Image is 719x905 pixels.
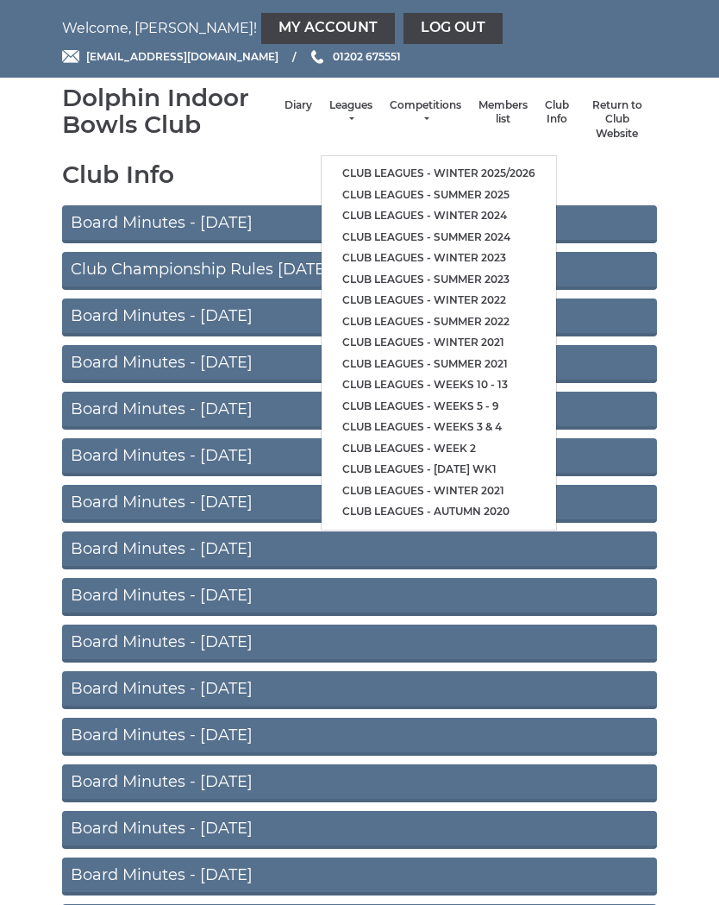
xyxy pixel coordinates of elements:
a: Club leagues - Winter 2021 [322,481,556,502]
a: Board Minutes - [DATE] [62,858,657,896]
a: Board Minutes - [DATE] [62,345,657,383]
a: Board Minutes - [DATE] [62,485,657,523]
a: Club leagues - Winter 2024 [322,205,556,227]
a: Board Minutes - [DATE] [62,205,657,243]
a: Club leagues - Autumn 2020 [322,501,556,523]
a: Board Minutes - [DATE] [62,625,657,663]
a: Log out [403,13,503,44]
nav: Welcome, [PERSON_NAME]! [62,13,657,44]
img: Phone us [311,50,323,64]
a: Club Championship Rules [DATE]-[DATE] [62,252,657,290]
a: Leagues [329,98,372,127]
span: 01202 675551 [333,50,401,63]
a: Board Minutes - [DATE] [62,718,657,756]
a: Phone us 01202 675551 [309,48,401,65]
a: Club leagues - Week 2 [322,438,556,460]
a: Club leagues - Summer 2023 [322,269,556,291]
ul: Leagues [321,155,557,531]
a: Club leagues - Summer 2025 [322,185,556,206]
a: Board Minutes - [DATE] [62,438,657,476]
a: Board Minutes - [DATE] [62,299,657,336]
a: Club leagues - Winter 2023 [322,248,556,269]
a: Club leagues - Winter 2021 [322,332,556,354]
a: My Account [261,13,395,44]
img: Email [62,50,79,63]
a: Email [EMAIL_ADDRESS][DOMAIN_NAME] [62,48,278,65]
a: Club leagues - [DATE] wk1 [322,459,556,481]
a: Club leagues - Summer 2024 [322,227,556,248]
a: Members list [478,98,528,127]
a: Club Info [545,98,569,127]
a: Board Minutes - [DATE] [62,392,657,430]
a: Competitions [390,98,461,127]
h1: Club Info [62,161,657,188]
a: Return to Club Website [586,98,648,141]
a: Club leagues - Summer 2022 [322,311,556,333]
a: Club leagues - Weeks 10 - 13 [322,374,556,396]
a: Club leagues - Weeks 5 - 9 [322,396,556,418]
a: Board Minutes - [DATE] [62,811,657,849]
a: Board Minutes - [DATE] [62,531,657,569]
a: Diary [284,98,312,113]
a: Board Minutes - [DATE] [62,764,657,802]
a: Board Minutes - [DATE] [62,671,657,709]
a: Club leagues - Winter 2025/2026 [322,163,556,185]
span: [EMAIL_ADDRESS][DOMAIN_NAME] [86,50,278,63]
a: Club leagues - Winter 2022 [322,290,556,311]
a: Club leagues - Weeks 3 & 4 [322,417,556,438]
a: Club leagues - Summer 2021 [322,354,556,375]
div: Dolphin Indoor Bowls Club [62,85,276,138]
a: Board Minutes - [DATE] [62,578,657,616]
